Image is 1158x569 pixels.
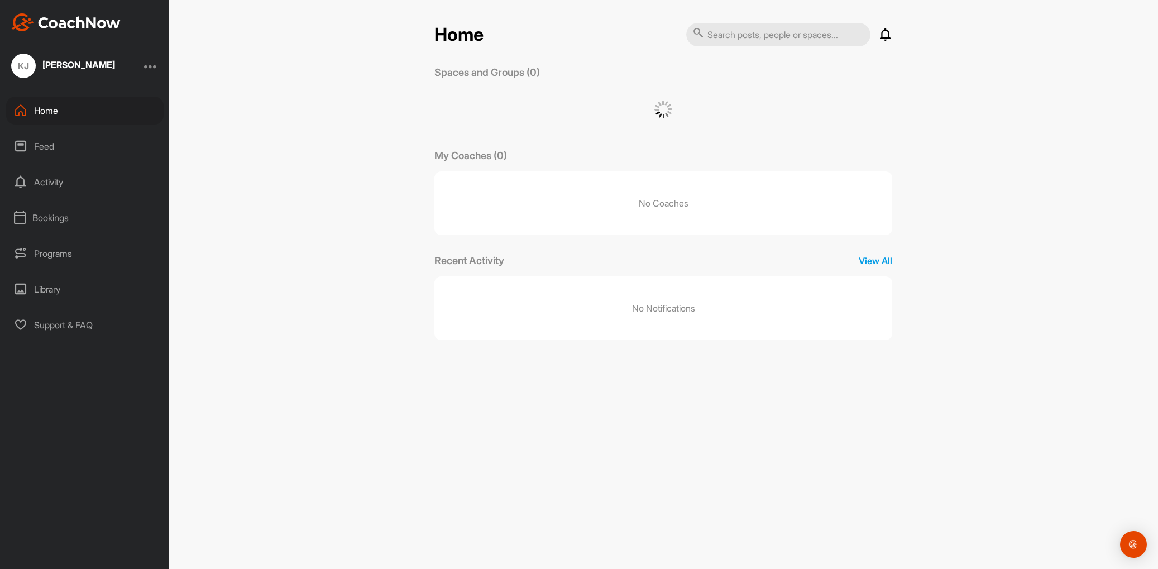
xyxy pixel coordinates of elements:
h2: Home [434,24,484,46]
p: No Notifications [632,302,695,315]
div: Library [6,275,164,303]
p: My Coaches (0) [434,148,507,163]
div: Support & FAQ [6,311,164,339]
div: [PERSON_NAME] [42,60,115,69]
div: Programs [6,240,164,267]
div: Open Intercom Messenger [1120,531,1147,558]
div: Bookings [6,204,164,232]
p: No Coaches [434,171,892,235]
div: Home [6,97,164,125]
img: CoachNow [11,13,121,31]
p: Spaces and Groups (0) [434,65,540,80]
div: KJ [11,54,36,78]
div: Activity [6,168,164,196]
div: Feed [6,132,164,160]
input: Search posts, people or spaces... [686,23,870,46]
p: View All [859,254,892,267]
img: G6gVgL6ErOh57ABN0eRmCEwV0I4iEi4d8EwaPGI0tHgoAbU4EAHFLEQAh+QQFCgALACwIAA4AGAASAAAEbHDJSesaOCdk+8xg... [654,101,672,118]
p: Recent Activity [434,253,504,268]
